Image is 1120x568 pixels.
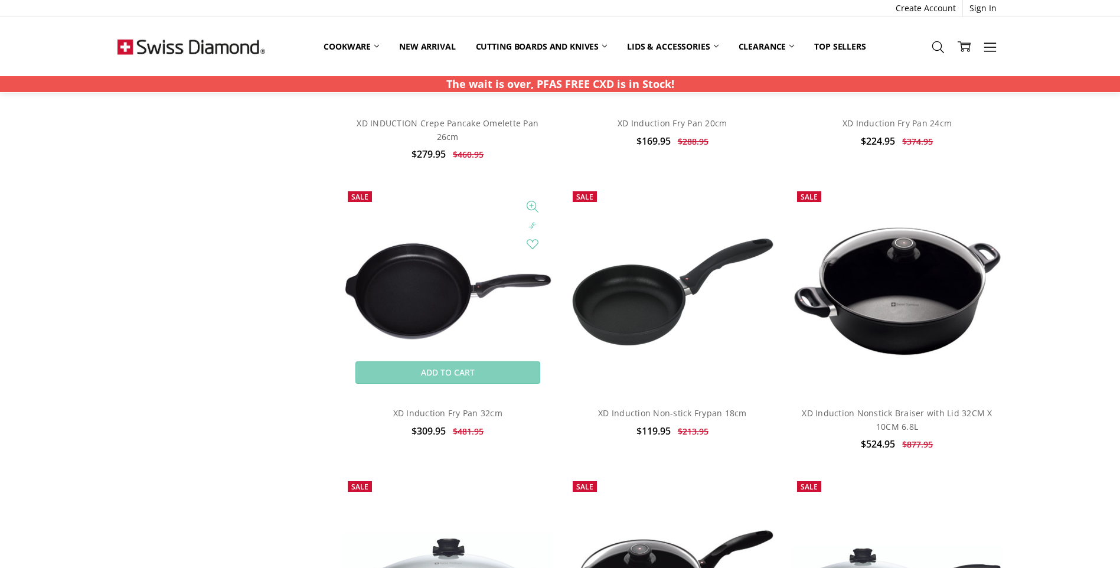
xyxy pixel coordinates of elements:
span: $288.95 [678,136,708,147]
span: $460.95 [453,149,484,160]
a: XD Induction Fry Pan 20cm [618,117,727,129]
a: XD Induction Fry Pan 24cm [843,117,952,129]
img: XD Induction Fry Pan 32cm [342,241,553,341]
a: XD Induction Non-stick Frypan 18cm [598,407,747,419]
a: XD Induction Fry Pan 32cm [342,185,553,397]
span: $213.95 [678,426,708,437]
span: Sale [351,192,368,202]
a: Lids & Accessories [617,34,728,60]
a: XD Induction Nonstick Braiser with Lid 32CM X 10CM 6.8L [802,407,992,432]
span: Sale [801,192,818,202]
span: Sale [576,192,593,202]
a: XD Induction Non-stick Frypan 18cm [567,185,778,397]
a: New arrival [389,34,465,60]
a: Add to Cart [355,361,540,384]
a: Clearance [729,34,805,60]
img: Free Shipping On Every Order [117,17,265,76]
img: XD Induction Nonstick Braiser with Lid 32CM X 10CM 6.8L [791,224,1003,358]
p: The wait is over, PFAS FREE CXD is in Stock! [446,76,674,92]
span: Sale [576,482,593,492]
span: $877.95 [902,439,933,450]
span: $374.95 [902,136,933,147]
a: Cutting boards and knives [466,34,618,60]
span: $279.95 [412,148,446,161]
span: $224.95 [861,135,895,148]
a: XD Induction Fry Pan 32cm [393,407,502,419]
a: XD Induction Nonstick Braiser with Lid 32CM X 10CM 6.8L [791,185,1003,397]
img: XD Induction Non-stick Frypan 18cm [567,232,778,351]
span: $481.95 [453,426,484,437]
span: $309.95 [412,425,446,438]
span: $524.95 [861,438,895,451]
a: Top Sellers [804,34,876,60]
span: Sale [351,482,368,492]
span: $119.95 [636,425,671,438]
span: $169.95 [636,135,671,148]
span: Sale [801,482,818,492]
a: XD INDUCTION Crepe Pancake Omelette Pan 26cm [357,117,538,142]
a: Cookware [314,34,389,60]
